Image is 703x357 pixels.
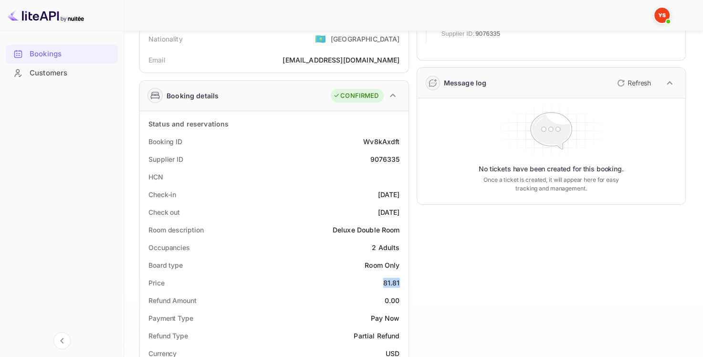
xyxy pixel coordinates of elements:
[148,172,163,182] div: HCN
[479,176,623,193] p: Once a ticket is created, it will appear here for easy tracking and management.
[333,225,400,235] div: Deluxe Double Room
[30,68,113,79] div: Customers
[331,34,400,44] div: [GEOGRAPHIC_DATA]
[148,207,180,217] div: Check out
[628,78,651,88] p: Refresh
[6,64,118,83] div: Customers
[378,189,400,199] div: [DATE]
[378,207,400,217] div: [DATE]
[283,55,399,65] div: [EMAIL_ADDRESS][DOMAIN_NAME]
[385,295,400,305] div: 0.00
[53,332,71,349] button: Collapse navigation
[30,49,113,60] div: Bookings
[315,30,326,47] span: United States
[372,242,399,252] div: 2 Adults
[148,242,190,252] div: Occupancies
[148,154,183,164] div: Supplier ID
[167,91,219,101] div: Booking details
[148,260,183,270] div: Board type
[383,278,400,288] div: 81.81
[475,29,500,39] span: 9076335
[354,331,399,341] div: Partial Refund
[8,8,84,23] img: LiteAPI logo
[370,313,399,323] div: Pay Now
[148,189,176,199] div: Check-in
[6,45,118,63] a: Bookings
[370,154,399,164] div: 9076335
[148,225,203,235] div: Room description
[148,55,165,65] div: Email
[148,278,165,288] div: Price
[363,136,399,147] div: Wv8kAxdft
[611,75,655,91] button: Refresh
[365,260,399,270] div: Room Only
[479,164,624,174] p: No tickets have been created for this booking.
[148,331,188,341] div: Refund Type
[148,136,182,147] div: Booking ID
[654,8,670,23] img: Yandex Support
[148,295,197,305] div: Refund Amount
[6,64,118,82] a: Customers
[444,78,487,88] div: Message log
[6,45,118,63] div: Bookings
[148,34,183,44] div: Nationality
[148,119,229,129] div: Status and reservations
[148,313,193,323] div: Payment Type
[441,29,475,39] span: Supplier ID:
[333,91,378,101] div: CONFIRMED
